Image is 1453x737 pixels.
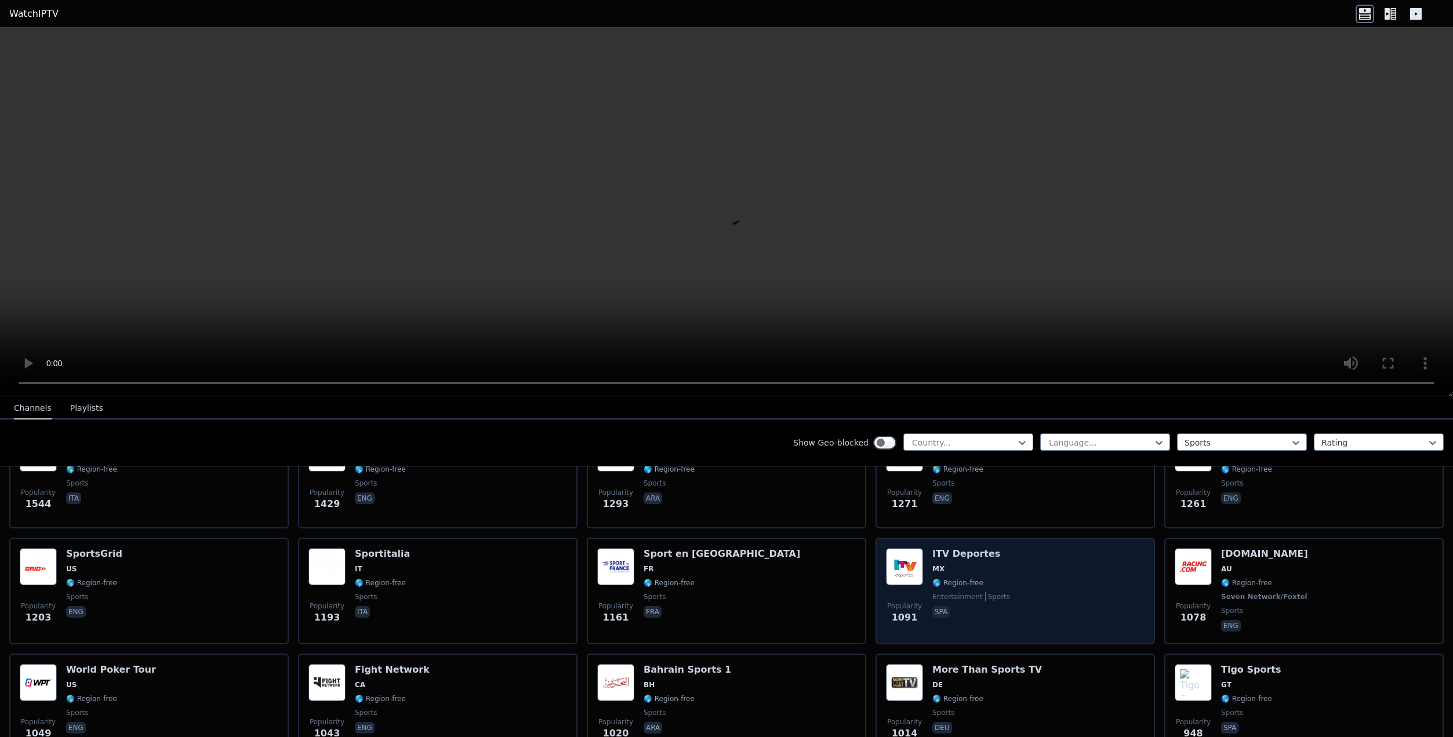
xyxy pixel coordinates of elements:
[66,664,156,676] h6: World Poker Tour
[1221,479,1243,488] span: sports
[310,717,344,727] span: Popularity
[355,548,410,560] h6: Sportitalia
[1221,680,1232,689] span: GT
[644,722,662,734] p: ara
[355,465,406,474] span: 🌎 Region-free
[1221,606,1243,615] span: sports
[355,694,406,703] span: 🌎 Region-free
[355,722,375,734] p: eng
[1221,564,1232,574] span: AU
[1221,592,1307,601] span: Seven Network/Foxtel
[932,564,945,574] span: MX
[597,548,634,585] img: Sport en France
[66,680,77,689] span: US
[932,548,1010,560] h6: ITV Deportes
[355,606,370,618] p: ita
[355,592,377,601] span: sports
[1175,664,1212,701] img: Tigo Sports
[793,437,869,448] label: Show Geo-blocked
[1221,465,1272,474] span: 🌎 Region-free
[66,578,117,588] span: 🌎 Region-free
[644,694,695,703] span: 🌎 Region-free
[21,717,56,727] span: Popularity
[644,664,731,676] h6: Bahrain Sports 1
[644,578,695,588] span: 🌎 Region-free
[66,592,88,601] span: sports
[66,722,86,734] p: eng
[66,465,117,474] span: 🌎 Region-free
[887,488,922,497] span: Popularity
[355,564,362,574] span: IT
[644,548,800,560] h6: Sport en [GEOGRAPHIC_DATA]
[932,479,954,488] span: sports
[932,606,950,618] p: spa
[66,606,86,618] p: eng
[1176,717,1211,727] span: Popularity
[886,548,923,585] img: ITV Deportes
[598,601,633,611] span: Popularity
[1175,548,1212,585] img: Racing.com
[644,680,655,689] span: BH
[26,497,52,511] span: 1544
[14,397,52,419] button: Channels
[603,497,629,511] span: 1293
[1221,492,1241,504] p: eng
[66,479,88,488] span: sports
[887,717,922,727] span: Popularity
[932,492,952,504] p: eng
[66,564,77,574] span: US
[1221,694,1272,703] span: 🌎 Region-free
[20,664,57,701] img: World Poker Tour
[355,680,365,689] span: CA
[355,492,375,504] p: eng
[932,465,983,474] span: 🌎 Region-free
[932,592,983,601] span: entertainment
[310,601,344,611] span: Popularity
[932,680,943,689] span: DE
[314,497,340,511] span: 1429
[26,611,52,625] span: 1203
[932,722,952,734] p: deu
[1180,497,1207,511] span: 1261
[310,488,344,497] span: Popularity
[355,708,377,717] span: sports
[932,664,1042,676] h6: More Than Sports TV
[932,708,954,717] span: sports
[314,611,340,625] span: 1193
[66,708,88,717] span: sports
[603,611,629,625] span: 1161
[308,664,346,701] img: Fight Network
[644,708,666,717] span: sports
[1176,488,1211,497] span: Popularity
[644,592,666,601] span: sports
[21,601,56,611] span: Popularity
[1176,601,1211,611] span: Popularity
[644,465,695,474] span: 🌎 Region-free
[66,548,122,560] h6: SportsGrid
[1221,548,1310,560] h6: [DOMAIN_NAME]
[20,548,57,585] img: SportsGrid
[887,601,922,611] span: Popularity
[1221,664,1281,676] h6: Tigo Sports
[308,548,346,585] img: Sportitalia
[886,664,923,701] img: More Than Sports TV
[644,564,653,574] span: FR
[892,611,918,625] span: 1091
[1221,722,1238,734] p: spa
[598,717,633,727] span: Popularity
[355,664,430,676] h6: Fight Network
[355,578,406,588] span: 🌎 Region-free
[1221,620,1241,632] p: eng
[932,694,983,703] span: 🌎 Region-free
[1221,578,1272,588] span: 🌎 Region-free
[21,488,56,497] span: Popularity
[644,492,662,504] p: ara
[66,694,117,703] span: 🌎 Region-free
[1221,708,1243,717] span: sports
[1180,611,1207,625] span: 1078
[9,7,59,21] a: WatchIPTV
[70,397,103,419] button: Playlists
[644,606,662,618] p: fra
[598,488,633,497] span: Popularity
[66,492,81,504] p: ita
